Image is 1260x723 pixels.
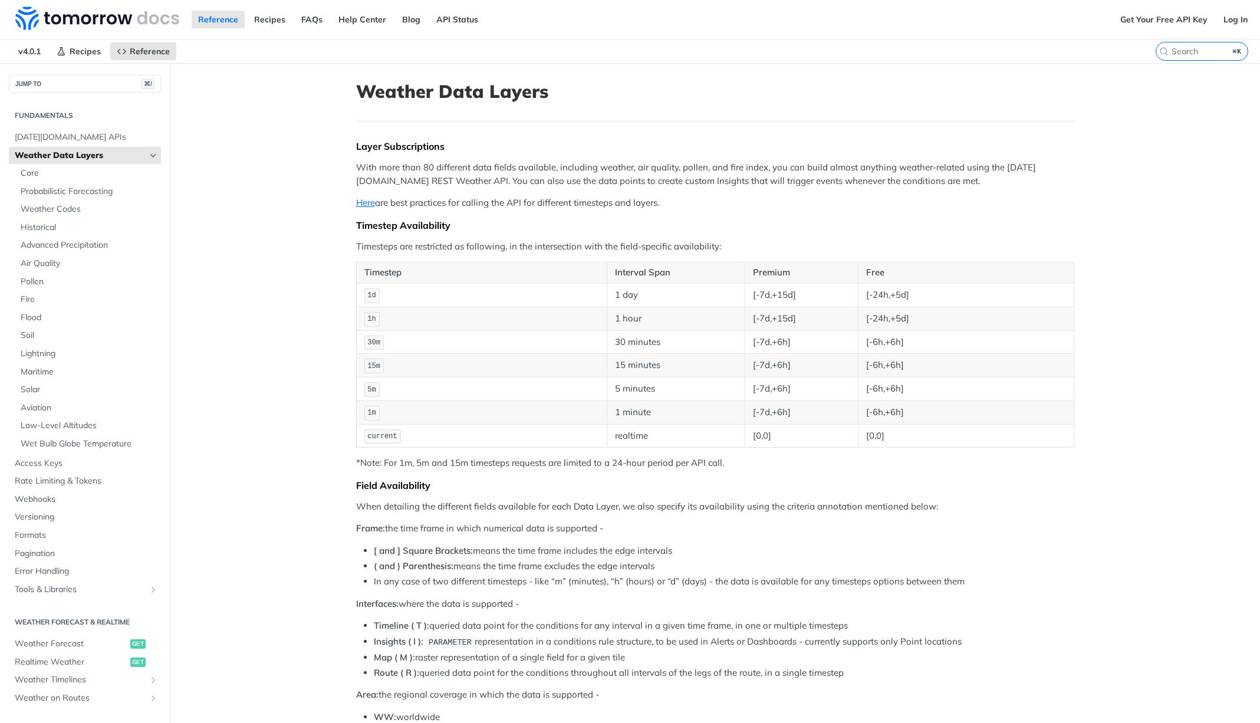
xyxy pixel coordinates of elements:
[374,666,1074,680] li: queried data point for the conditions throughout all intervals of the legs of the route, in a sin...
[15,345,161,363] a: Lightning
[332,11,393,28] a: Help Center
[192,11,245,28] a: Reference
[15,363,161,381] a: Maritime
[607,330,745,354] td: 30 minutes
[367,386,376,394] span: 5m
[15,291,161,308] a: Fire
[9,527,161,544] a: Formats
[745,377,858,401] td: [-7d,+6h]
[15,530,158,541] span: Formats
[356,522,385,534] strong: Frame:
[745,262,858,284] th: Premium
[367,432,397,441] span: current
[356,219,1074,231] div: Timestep Availability
[396,11,427,28] a: Blog
[15,399,161,417] a: Aviation
[430,11,485,28] a: API Status
[295,11,329,28] a: FAQs
[15,475,158,487] span: Rate Limiting & Tokens
[607,262,745,284] th: Interval Span
[9,508,161,526] a: Versioning
[21,258,158,270] span: Air Quality
[356,689,379,700] strong: Area:
[1217,11,1254,28] a: Log In
[9,129,161,146] a: [DATE][DOMAIN_NAME] APIs
[21,167,158,179] span: Core
[15,150,146,162] span: Weather Data Layers
[248,11,292,28] a: Recipes
[858,354,1074,377] td: [-6h,+6h]
[15,692,146,704] span: Weather on Routes
[15,132,158,143] span: [DATE][DOMAIN_NAME] APIs
[858,330,1074,354] td: [-6h,+6h]
[50,42,107,60] a: Recipes
[21,222,158,234] span: Historical
[130,658,146,667] span: get
[15,417,161,435] a: Low-Level Altitudes
[356,598,399,609] strong: Interfaces:
[367,362,380,370] span: 15m
[21,438,158,450] span: Wet Bulb Globe Temperature
[15,674,146,686] span: Weather Timelines
[374,651,1074,665] li: raster representation of a single field for a given tile
[21,294,158,305] span: Fire
[149,675,158,685] button: Show subpages for Weather Timelines
[607,354,745,377] td: 15 minutes
[356,479,1074,491] div: Field Availability
[374,545,473,556] strong: [ and ] Square Brackets:
[110,42,176,60] a: Reference
[9,617,161,627] h2: Weather Forecast & realtime
[15,165,161,182] a: Core
[9,581,161,599] a: Tools & LibrariesShow subpages for Tools & Libraries
[15,566,158,577] span: Error Handling
[9,472,161,490] a: Rate Limiting & Tokens
[149,585,158,594] button: Show subpages for Tools & Libraries
[356,240,1074,254] p: Timesteps are restricted as following, in the intersection with the field-specific availability:
[607,377,745,401] td: 5 minutes
[858,377,1074,401] td: [-6h,+6h]
[374,575,1074,589] li: In any case of two different timesteps - like “m” (minutes), “h” (hours) or “d” (days) - the data...
[70,46,101,57] span: Recipes
[21,384,158,396] span: Solar
[15,236,161,254] a: Advanced Precipitation
[130,46,170,57] span: Reference
[21,276,158,288] span: Pollen
[374,560,453,571] strong: ( and ) Parenthesis:
[21,239,158,251] span: Advanced Precipitation
[9,563,161,580] a: Error Handling
[858,283,1074,307] td: [-24h,+5d]
[745,330,858,354] td: [-7d,+6h]
[15,638,127,650] span: Weather Forecast
[15,435,161,453] a: Wet Bulb Globe Temperature
[356,140,1074,152] div: Layer Subscriptions
[21,402,158,414] span: Aviation
[15,6,179,30] img: Tomorrow.io Weather API Docs
[9,110,161,121] h2: Fundamentals
[9,75,161,93] button: JUMP TO⌘/
[356,597,1074,611] p: where the data is supported -
[15,201,161,218] a: Weather Codes
[745,283,858,307] td: [-7d,+15d]
[429,638,472,647] span: PARAMETER
[130,639,146,649] span: get
[367,339,380,347] span: 30m
[374,635,1074,649] li: representation in a conditions rule structure, to be used in Alerts or Dashboards - currently sup...
[374,652,415,663] strong: Map ( M ):
[15,584,146,596] span: Tools & Libraries
[15,219,161,236] a: Historical
[12,42,47,60] span: v4.0.1
[745,424,858,448] td: [0,0]
[356,688,1074,702] p: the regional coverage in which the data is supported -
[142,79,154,89] span: ⌘/
[9,635,161,653] a: Weather Forecastget
[356,81,1074,102] h1: Weather Data Layers
[15,656,127,668] span: Realtime Weather
[356,196,1074,210] p: are best practices for calling the API for different timesteps and layers.
[374,619,1074,633] li: queried data point for the conditions for any interval in a given time frame, in one or multiple ...
[15,309,161,327] a: Flood
[21,312,158,324] span: Flood
[9,147,161,165] a: Weather Data LayersHide subpages for Weather Data Layers
[9,491,161,508] a: Webhooks
[15,548,158,560] span: Pagination
[607,400,745,424] td: 1 minute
